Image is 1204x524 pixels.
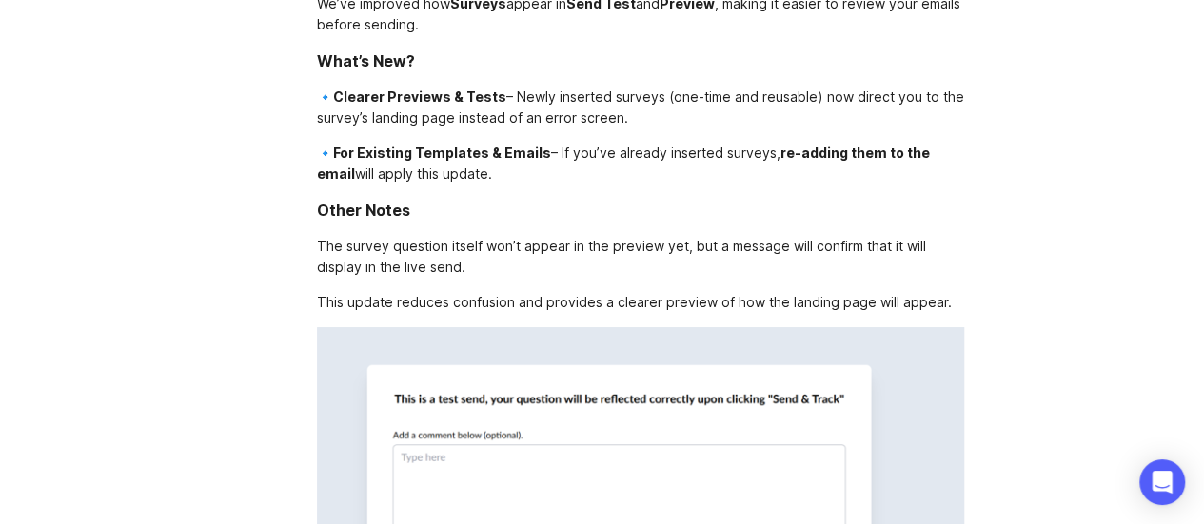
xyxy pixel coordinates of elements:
[317,145,933,182] div: re-adding them to the email
[317,143,964,184] div: 🔹 – If you’ve already inserted surveys, will apply this update.
[317,236,964,278] div: The survey question itself won’t appear in the preview yet, but a message will confirm that it wi...
[1139,459,1185,505] div: Open Intercom Messenger
[317,49,415,72] div: What’s New?
[317,292,964,313] div: This update reduces confusion and provides a clearer preview of how the landing page will appear.
[317,87,964,128] div: 🔹 – Newly inserted surveys (one-time and reusable) now direct you to the survey’s landing page in...
[333,88,506,105] div: Clearer Previews & Tests
[317,199,410,222] div: Other Notes
[333,145,551,161] div: For Existing Templates & Emails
